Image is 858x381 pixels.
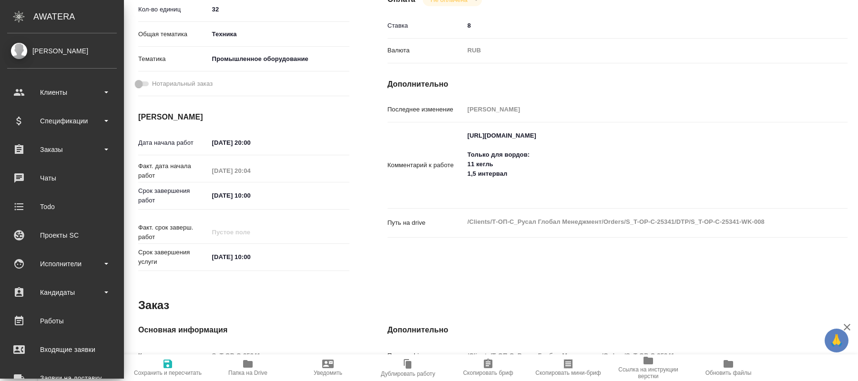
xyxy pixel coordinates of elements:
[288,354,368,381] button: Уведомить
[138,351,209,361] p: Код заказа
[2,309,122,333] a: Работы
[388,21,464,30] p: Ставка
[138,138,209,148] p: Дата начала работ
[209,164,292,178] input: Пустое поле
[614,366,683,380] span: Ссылка на инструкции верстки
[33,7,124,26] div: AWATERA
[138,298,169,313] h2: Заказ
[7,314,117,328] div: Работы
[138,30,209,39] p: Общая тематика
[138,248,209,267] p: Срок завершения услуги
[138,186,209,205] p: Срок завершения работ
[209,26,349,42] div: Техника
[535,370,601,376] span: Скопировать мини-бриф
[138,223,209,242] p: Факт. срок заверш. работ
[381,371,435,377] span: Дублировать работу
[209,2,349,16] input: ✎ Введи что-нибудь
[7,171,117,185] div: Чаты
[138,5,209,14] p: Кол-во единиц
[464,42,809,59] div: RUB
[138,324,349,336] h4: Основная информация
[388,46,464,55] p: Валюта
[2,166,122,190] a: Чаты
[464,349,809,362] input: Пустое поле
[608,354,688,381] button: Ссылка на инструкции верстки
[828,331,845,351] span: 🙏
[463,370,513,376] span: Скопировать бриф
[209,189,292,202] input: ✎ Введи что-нибудь
[7,200,117,214] div: Todo
[825,329,848,352] button: 🙏
[152,79,213,89] span: Нотариальный заказ
[209,250,292,264] input: ✎ Введи что-нибудь
[134,370,202,376] span: Сохранить и пересчитать
[2,223,122,247] a: Проекты SC
[464,102,809,116] input: Пустое поле
[209,136,292,150] input: ✎ Введи что-нибудь
[388,324,848,336] h4: Дополнительно
[314,370,342,376] span: Уведомить
[2,195,122,219] a: Todo
[128,354,208,381] button: Сохранить и пересчитать
[528,354,608,381] button: Скопировать мини-бриф
[464,214,809,230] textarea: /Clients/Т-ОП-С_Русал Глобал Менеджмент/Orders/S_T-OP-C-25341/DTP/S_T-OP-C-25341-WK-008
[7,257,117,271] div: Исполнители
[464,19,809,32] input: ✎ Введи что-нибудь
[688,354,768,381] button: Обновить файлы
[2,338,122,361] a: Входящие заявки
[7,85,117,100] div: Клиенты
[388,218,464,228] p: Путь на drive
[209,349,349,362] input: Пустое поле
[7,228,117,242] div: Проекты SC
[138,161,209,180] p: Факт. дата начала работ
[7,46,117,56] div: [PERSON_NAME]
[7,342,117,357] div: Входящие заявки
[138,111,349,123] h4: [PERSON_NAME]
[388,105,464,114] p: Последнее изменение
[228,370,267,376] span: Папка на Drive
[388,160,464,170] p: Комментарий к работе
[464,128,809,201] textarea: [URL][DOMAIN_NAME] Только для вордов: 11 кегль 1,5 интервал
[388,351,464,361] p: Путь на drive
[209,51,349,67] div: Промышленное оборудование
[209,225,292,239] input: Пустое поле
[368,354,448,381] button: Дублировать работу
[388,79,848,90] h4: Дополнительно
[138,54,209,64] p: Тематика
[7,114,117,128] div: Спецификации
[7,285,117,300] div: Кандидаты
[7,142,117,157] div: Заказы
[208,354,288,381] button: Папка на Drive
[448,354,528,381] button: Скопировать бриф
[705,370,752,376] span: Обновить файлы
